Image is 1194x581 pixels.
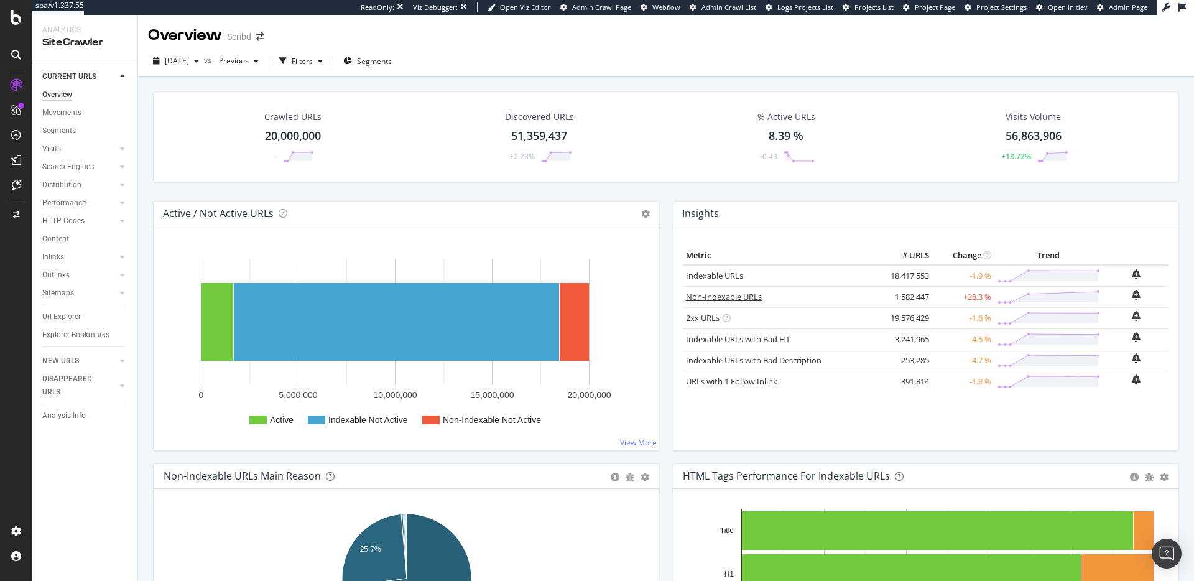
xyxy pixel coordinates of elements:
text: Title [720,526,734,535]
a: Projects List [843,2,894,12]
a: Webflow [641,2,680,12]
div: Crawled URLs [264,111,322,123]
span: vs [204,55,214,65]
div: circle-info [1130,473,1139,481]
td: 19,576,429 [882,307,932,328]
a: Indexable URLs with Bad Description [686,355,821,366]
h4: Insights [682,205,719,222]
td: 253,285 [882,350,932,371]
text: 20,000,000 [567,390,611,400]
text: 5,000,000 [279,390,317,400]
a: DISAPPEARED URLS [42,373,116,399]
th: Trend [994,246,1103,265]
a: Admin Crawl List [690,2,756,12]
div: A chart. [164,246,649,440]
a: Logs Projects List [766,2,833,12]
div: 56,863,906 [1006,128,1062,144]
a: Open Viz Editor [488,2,551,12]
td: 3,241,965 [882,328,932,350]
td: -4.7 % [932,350,994,371]
a: Indexable URLs with Bad H1 [686,333,790,345]
text: 0 [199,390,204,400]
a: NEW URLS [42,355,116,368]
div: circle-info [611,473,619,481]
a: HTTP Codes [42,215,116,228]
td: 18,417,553 [882,265,932,287]
div: Analysis Info [42,409,86,422]
div: 8.39 % [769,128,803,144]
a: Segments [42,124,129,137]
a: Sitemaps [42,287,116,300]
td: -1.9 % [932,265,994,287]
i: Options [641,210,650,218]
div: SiteCrawler [42,35,127,50]
div: -0.43 [760,151,777,162]
div: - [274,151,277,162]
td: -1.8 % [932,307,994,328]
a: Project Page [903,2,955,12]
a: Open in dev [1036,2,1088,12]
div: NEW URLS [42,355,79,368]
div: DISAPPEARED URLS [42,373,105,399]
div: bug [1145,473,1154,481]
div: Scribd [227,30,251,43]
span: 2025 Sep. 24th [165,55,189,66]
th: Change [932,246,994,265]
text: 25.7% [360,545,381,554]
div: 51,359,437 [511,128,567,144]
div: +2.73% [509,151,535,162]
th: # URLS [882,246,932,265]
div: bell-plus [1132,290,1141,300]
a: Content [42,233,129,246]
div: arrow-right-arrow-left [256,32,264,41]
div: Discovered URLs [505,111,574,123]
a: Performance [42,197,116,210]
div: +13.72% [1001,151,1031,162]
span: Project Page [915,2,955,12]
div: bell-plus [1132,353,1141,363]
div: Performance [42,197,86,210]
span: Admin Page [1109,2,1147,12]
div: HTTP Codes [42,215,85,228]
span: Open Viz Editor [500,2,551,12]
div: Overview [42,88,72,101]
a: Analysis Info [42,409,129,422]
div: HTML Tags Performance for Indexable URLs [683,470,890,482]
div: bell-plus [1132,311,1141,321]
div: Url Explorer [42,310,81,323]
td: 1,582,447 [882,286,932,307]
a: Indexable URLs [686,270,743,281]
div: gear [1160,473,1169,481]
a: Admin Page [1097,2,1147,12]
a: Distribution [42,179,116,192]
div: Analytics [42,25,127,35]
div: Movements [42,106,81,119]
div: gear [641,473,649,481]
a: Outlinks [42,269,116,282]
td: -1.8 % [932,371,994,392]
text: H1 [724,570,734,579]
a: URLs with 1 Follow Inlink [686,376,777,387]
div: % Active URLs [757,111,815,123]
div: Sitemaps [42,287,74,300]
a: CURRENT URLS [42,70,116,83]
button: Previous [214,51,264,71]
a: Inlinks [42,251,116,264]
div: bell-plus [1132,332,1141,342]
a: Url Explorer [42,310,129,323]
div: bell-plus [1132,374,1141,384]
div: bug [626,473,634,481]
text: Active [270,415,294,425]
span: Open in dev [1048,2,1088,12]
div: Distribution [42,179,81,192]
a: Visits [42,142,116,156]
button: Segments [338,51,397,71]
td: -4.5 % [932,328,994,350]
span: Webflow [652,2,680,12]
a: Movements [42,106,129,119]
button: [DATE] [148,51,204,71]
button: Filters [274,51,328,71]
text: Non-Indexable Not Active [443,415,541,425]
div: Explorer Bookmarks [42,328,109,342]
a: 2xx URLs [686,312,720,323]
